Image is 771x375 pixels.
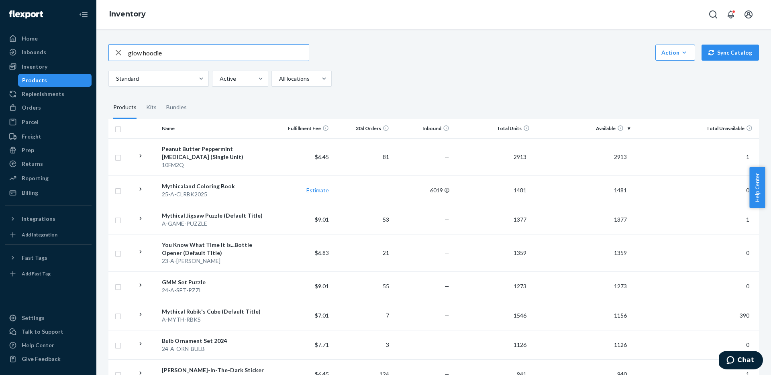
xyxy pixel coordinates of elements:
div: Returns [22,160,43,168]
span: 1481 [611,187,630,194]
button: Sync Catalog [702,45,759,61]
a: Replenishments [5,88,92,100]
span: $7.01 [315,312,329,319]
div: Fast Tags [22,254,47,262]
span: 1273 [611,283,630,289]
a: Billing [5,186,92,199]
span: 1 [743,216,753,223]
a: Inbounds [5,46,92,59]
button: Fast Tags [5,251,92,264]
div: 10FM2Q [162,161,268,169]
input: Standard [115,75,116,83]
div: Kits [146,96,157,119]
input: All locations [278,75,279,83]
a: Inventory [5,60,92,73]
td: 3 [332,330,392,359]
div: Mythicaland Coloring Book [162,182,268,190]
span: 1126 [510,341,530,348]
div: Action [661,49,689,57]
div: 24-A-ORN-BULB [162,345,268,353]
div: 25-A-CLRBK2025 [162,190,268,198]
span: 0 [743,187,753,194]
span: 1273 [510,283,530,289]
span: 1481 [510,187,530,194]
div: Freight [22,132,41,141]
button: Open account menu [740,6,757,22]
div: Orders [22,104,41,112]
div: Billing [22,189,38,197]
a: Inventory [109,10,146,18]
td: ― [332,175,392,205]
button: Open Search Box [705,6,721,22]
div: You Know What Time It Is...Bottle Opener (Default Title) [162,241,268,257]
div: Reporting [22,174,49,182]
td: 7 [332,301,392,330]
td: 53 [332,205,392,234]
th: Total Units [453,119,533,138]
div: Products [22,76,47,84]
div: Prep [22,146,34,154]
th: Fulfillment Fee [272,119,332,138]
span: 2913 [510,153,530,160]
div: GMM Set Puzzle [162,278,268,286]
span: 1156 [611,312,630,319]
div: Help Center [22,341,54,349]
button: Close Navigation [75,6,92,22]
div: Settings [22,314,45,322]
a: Home [5,32,92,45]
div: Integrations [22,215,55,223]
a: Help Center [5,339,92,352]
div: Bundles [166,96,187,119]
span: 1 [743,153,753,160]
div: Bulb Ornament Set 2024 [162,337,268,345]
div: Products [113,96,137,119]
span: 390 [736,312,753,319]
button: Give Feedback [5,353,92,365]
span: Help Center [749,167,765,208]
a: Orders [5,101,92,114]
th: 30d Orders [332,119,392,138]
a: Products [18,74,92,87]
a: Add Fast Tag [5,267,92,280]
th: Inbound [392,119,453,138]
span: — [445,283,449,289]
div: Give Feedback [22,355,61,363]
span: 1359 [611,249,630,256]
td: 81 [332,138,392,175]
div: [PERSON_NAME]-In-The-Dark Sticker [162,366,268,374]
span: 0 [743,283,753,289]
a: Parcel [5,116,92,128]
a: Estimate [306,187,329,194]
button: Open notifications [723,6,739,22]
span: — [445,341,449,348]
a: Freight [5,130,92,143]
div: Parcel [22,118,39,126]
div: A-MYTH-RBKS [162,316,268,324]
th: Name [159,119,271,138]
div: A-GAME-PUZZLE [162,220,268,228]
div: Talk to Support [22,328,63,336]
a: Reporting [5,172,92,185]
span: 1377 [510,216,530,223]
button: Talk to Support [5,325,92,338]
a: Add Integration [5,228,92,241]
span: — [445,312,449,319]
img: Flexport logo [9,10,43,18]
iframe: Opens a widget where you can chat to one of our agents [719,351,763,371]
td: 55 [332,271,392,301]
span: 2913 [611,153,630,160]
div: Add Fast Tag [22,270,51,277]
span: $6.45 [315,153,329,160]
div: Mythical Rubik's Cube (Default Title) [162,308,268,316]
div: Inbounds [22,48,46,56]
a: Returns [5,157,92,170]
span: 1126 [611,341,630,348]
span: $9.01 [315,216,329,223]
div: 24-A-SET-PZZL [162,286,268,294]
span: — [445,216,449,223]
span: 1377 [611,216,630,223]
ol: breadcrumbs [103,3,152,26]
span: 0 [743,249,753,256]
a: Settings [5,312,92,324]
